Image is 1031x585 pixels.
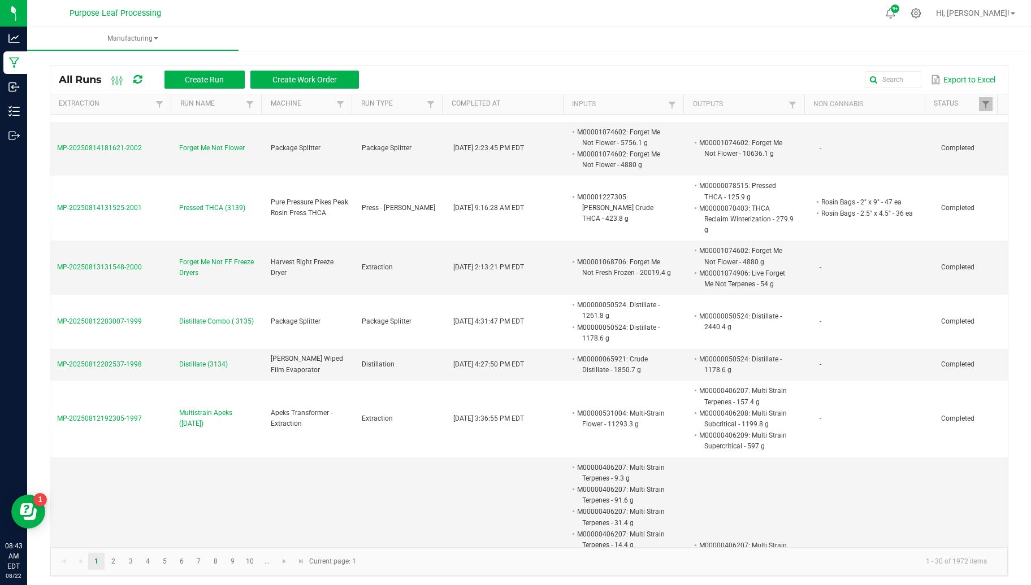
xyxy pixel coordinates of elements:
[575,506,672,528] li: M00000406207: Multi Strain Terpenes - 31.4 g
[57,144,142,152] span: MP-20250814181621-2002
[936,8,1010,18] span: Hi, [PERSON_NAME]!
[70,8,161,18] span: Purpose Leaf Processing
[157,553,173,570] a: Page 5
[813,349,935,381] td: -
[453,360,524,368] span: [DATE] 4:27:50 PM EDT
[207,553,224,570] a: Page 8
[665,98,679,112] a: Filter
[698,311,794,333] li: M00000050524: Distillate - 2440.4 g
[293,553,309,570] a: Go to the last page
[453,144,524,152] span: [DATE] 2:23:45 PM EDT
[179,143,245,154] span: Forget Me Not Flower
[941,263,974,271] span: Completed
[424,97,437,111] a: Filter
[563,94,683,115] th: Inputs
[362,263,393,271] span: Extraction
[893,7,898,11] span: 9+
[8,81,20,93] inline-svg: Inbound
[140,553,156,570] a: Page 4
[333,97,347,111] a: Filter
[698,540,794,562] li: M00000406207: Multi Strain Terpenes - 571.5 g
[179,203,245,213] span: Pressed THCA (3139)
[813,241,935,295] td: -
[57,263,142,271] span: MP-20250813131548-2000
[698,137,794,159] li: M00001074602: Forget Me Not Flower - 10636.1 g
[575,126,672,149] li: M00001074602: Forget Me Not Flower - 5756.1 g
[57,360,142,368] span: MP-20250812202537-1998
[243,97,257,111] a: Filter
[174,553,190,570] a: Page 6
[164,71,245,89] button: Create Run
[271,409,332,427] span: Apeks Transformer - Extraction
[362,414,393,422] span: Extraction
[698,353,794,376] li: M00000050524: Distillate - 1178.6 g
[698,385,794,407] li: M00000406207: Multi Strain Terpenes - 157.4 g
[179,545,234,556] span: Terp Combo 3130
[813,122,935,176] td: -
[362,317,411,325] span: Package Splitter
[5,541,22,571] p: 08:43 AM EDT
[27,34,239,43] span: Manufacturing
[280,557,289,566] span: Go to the next page
[813,381,935,457] td: -
[297,557,306,566] span: Go to the last page
[8,33,20,44] inline-svg: Analytics
[271,317,320,325] span: Package Splitter
[179,257,257,278] span: Forget Me Not FF Freeze Dryers
[50,547,1008,576] kendo-pager: Current page: 1
[683,94,804,115] th: Outputs
[276,553,293,570] a: Go to the next page
[180,99,243,108] a: Run NameSortable
[453,414,524,422] span: [DATE] 3:36:55 PM EDT
[453,204,524,212] span: [DATE] 9:16:28 AM EDT
[575,322,672,344] li: M00000050524: Distillate - 1178.6 g
[57,317,142,325] span: MP-20250812203007-1999
[941,204,974,212] span: Completed
[941,360,974,368] span: Completed
[59,99,153,108] a: ExtractionSortable
[820,208,916,219] li: Rosin Bags - 2.5" x 4.5" - 36 ea
[698,268,794,290] li: M00001074906: Live Forget Me Not Terpenes - 54 g
[361,99,424,108] a: Run TypeSortable
[698,203,794,236] li: M00000070403: THCA Reclaim Winterization - 279.9 g
[575,353,672,376] li: M00000065921: Crude Distillate - 1850.7 g
[362,144,411,152] span: Package Splitter
[575,191,672,225] li: M00001227305: [PERSON_NAME] Crude THCA - 423.8 g
[575,408,672,430] li: M00000531004: Multi-Strain Flower - 11293.3 g
[8,57,20,68] inline-svg: Manufacturing
[575,462,672,484] li: M00000406207: Multi Strain Terpenes - 9.3 g
[27,27,239,51] a: Manufacturing
[452,99,559,108] a: Completed AtSortable
[575,299,672,321] li: M00000050524: Distillate - 1261.8 g
[362,360,395,368] span: Distillation
[575,256,672,278] li: M00001068706: Forget Me Not Fresh Frozen - 20019.4 g
[453,317,524,325] span: [DATE] 4:31:47 PM EDT
[57,204,142,212] span: MP-20250814131525-2001
[179,408,257,429] span: Multistrain Apeks ([DATE])
[123,553,139,570] a: Page 3
[242,553,258,570] a: Page 10
[271,99,333,108] a: MachineSortable
[271,144,320,152] span: Package Splitter
[941,144,974,152] span: Completed
[786,98,799,112] a: Filter
[820,197,916,208] li: Rosin Bags - 2" x 9" - 47 ea
[804,94,925,115] th: Non Cannabis
[179,359,228,370] span: Distillate (3134)
[363,552,996,571] kendo-pager-info: 1 - 30 of 1972 items
[928,70,998,89] button: Export to Excel
[698,245,794,267] li: M00001074602: Forget Me Not Flower - 4880 g
[865,71,921,88] input: Search
[153,97,166,111] a: Filter
[179,316,254,327] span: Distillate Combo ( 3135)
[575,529,672,551] li: M00000406207: Multi Strain Terpenes - 14.4 g
[941,414,974,422] span: Completed
[8,130,20,141] inline-svg: Outbound
[362,204,435,212] span: Press - [PERSON_NAME]
[941,317,974,325] span: Completed
[271,355,343,373] span: [PERSON_NAME] Wiped Film Evaporator
[271,198,348,217] span: Pure Pressure Pikes Peak Rosin Press THCA
[698,408,794,430] li: M00000406208: Multi Strain Subcritical - 1199.8 g
[575,484,672,506] li: M00000406207: Multi Strain Terpenes - 91.6 g
[88,553,105,570] a: Page 1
